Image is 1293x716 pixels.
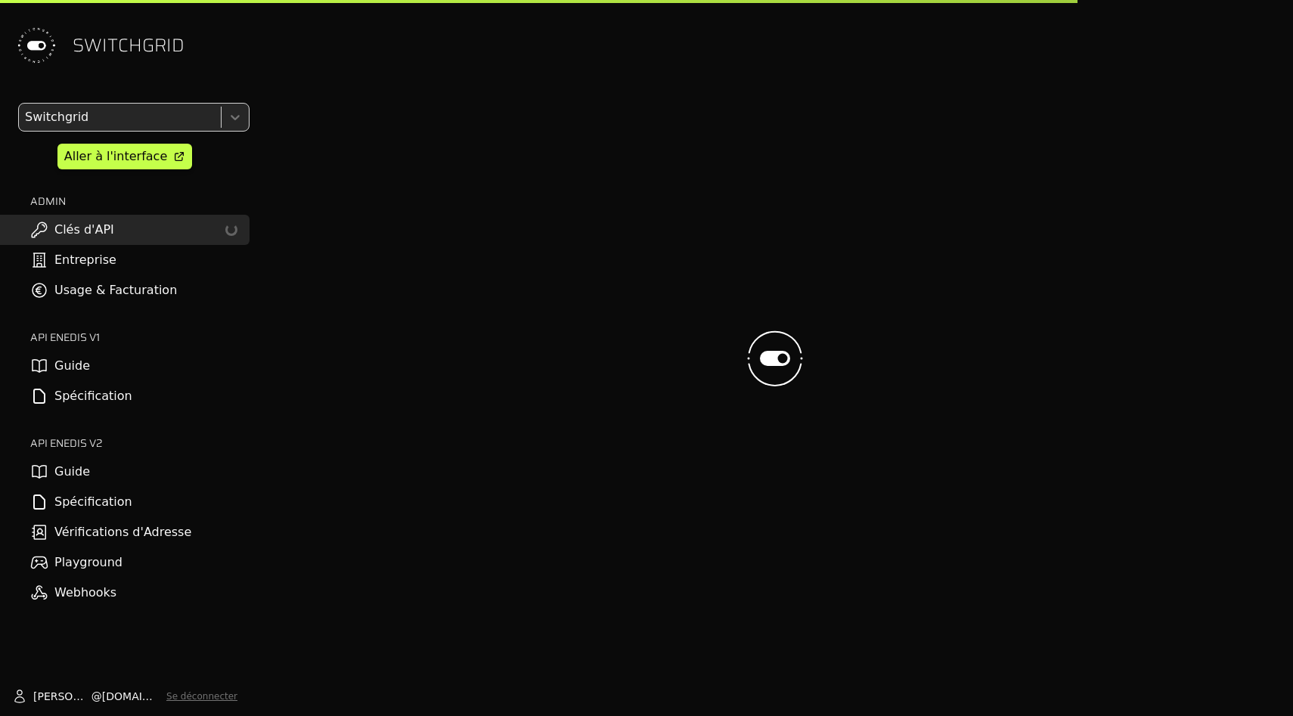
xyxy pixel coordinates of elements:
[30,330,250,345] h2: API ENEDIS v1
[64,147,167,166] div: Aller à l'interface
[225,224,237,236] div: loading
[73,33,184,57] span: SWITCHGRID
[33,689,91,704] span: [PERSON_NAME]
[166,690,237,702] button: Se déconnecter
[30,194,250,209] h2: ADMIN
[91,689,102,704] span: @
[102,689,160,704] span: [DOMAIN_NAME]
[12,21,60,70] img: Switchgrid Logo
[30,435,250,451] h2: API ENEDIS v2
[57,144,192,169] a: Aller à l'interface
